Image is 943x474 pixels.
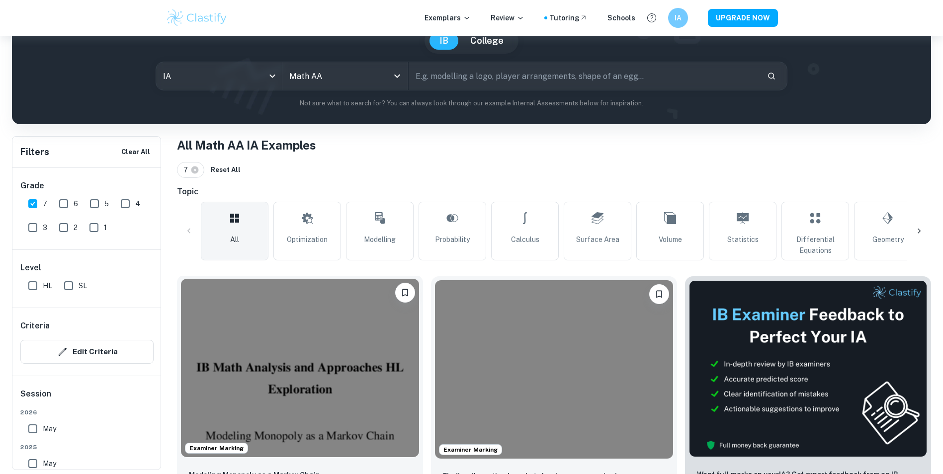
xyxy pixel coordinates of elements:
[649,284,669,304] button: Bookmark
[20,262,154,274] h6: Level
[786,234,845,256] span: Differential Equations
[177,186,931,198] h6: Topic
[183,164,192,175] span: 7
[20,408,154,417] span: 2026
[43,280,52,291] span: HL
[549,12,588,23] a: Tutoring
[74,198,78,209] span: 6
[659,234,682,245] span: Volume
[43,198,47,209] span: 7
[208,162,243,177] button: Reset All
[43,222,47,233] span: 3
[491,12,524,23] p: Review
[409,62,760,90] input: E.g. modelling a logo, player arrangements, shape of an egg...
[166,8,229,28] img: Clastify logo
[576,234,619,245] span: Surface Area
[20,320,50,332] h6: Criteria
[230,234,239,245] span: All
[79,280,87,291] span: SL
[135,198,140,209] span: 4
[74,222,78,233] span: 2
[177,136,931,154] h1: All Math AA IA Examples
[185,444,248,453] span: Examiner Marking
[43,423,56,434] span: May
[364,234,396,245] span: Modelling
[20,443,154,452] span: 2025
[511,234,539,245] span: Calculus
[20,388,154,408] h6: Session
[435,234,470,245] span: Probability
[435,280,673,459] img: Math AA IA example thumbnail: Finding the optimal angle to land a corn
[177,162,204,178] div: 7
[672,12,684,23] h6: IA
[727,234,759,245] span: Statistics
[643,9,660,26] button: Help and Feedback
[668,8,688,28] button: IA
[287,234,328,245] span: Optimization
[872,234,904,245] span: Geometry
[104,222,107,233] span: 1
[390,69,404,83] button: Open
[20,145,49,159] h6: Filters
[689,280,927,457] img: Thumbnail
[607,12,635,23] a: Schools
[119,145,153,159] button: Clear All
[763,68,780,84] button: Search
[20,98,923,108] p: Not sure what to search for? You can always look through our example Internal Assessments below f...
[20,180,154,192] h6: Grade
[156,62,282,90] div: IA
[425,12,471,23] p: Exemplars
[43,458,56,469] span: May
[104,198,109,209] span: 5
[20,340,154,364] button: Edit Criteria
[460,32,514,50] button: College
[708,9,778,27] button: UPGRADE NOW
[429,32,458,50] button: IB
[395,283,415,303] button: Bookmark
[181,279,419,457] img: Math AA IA example thumbnail: Modeling Monopoly as a Markov Chain
[439,445,502,454] span: Examiner Marking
